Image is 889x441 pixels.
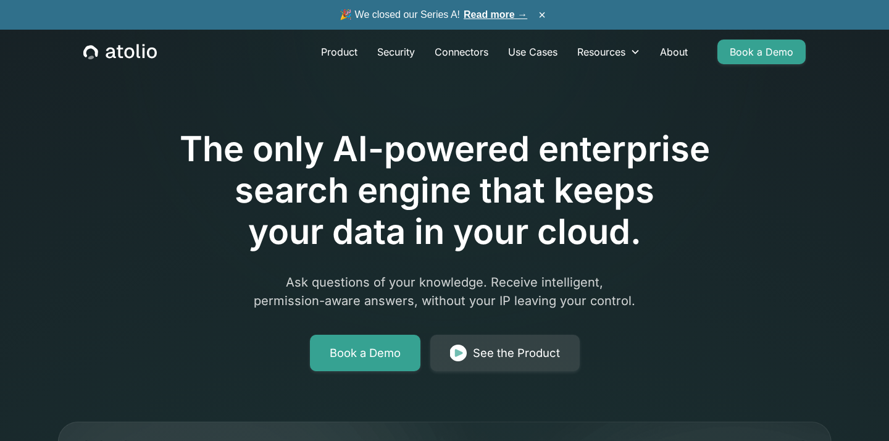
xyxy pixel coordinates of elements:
h1: The only AI-powered enterprise search engine that keeps your data in your cloud. [128,128,761,253]
a: About [650,40,698,64]
a: See the Product [430,335,580,372]
button: × [535,8,549,22]
a: Read more → [464,9,527,20]
a: Connectors [425,40,498,64]
a: Book a Demo [717,40,806,64]
div: Resources [577,44,625,59]
a: Security [367,40,425,64]
span: 🎉 We closed our Series A! [340,7,527,22]
a: Use Cases [498,40,567,64]
p: Ask questions of your knowledge. Receive intelligent, permission-aware answers, without your IP l... [207,273,682,310]
a: Product [311,40,367,64]
div: Resources [567,40,650,64]
iframe: Chat Widget [827,382,889,441]
div: See the Product [473,345,560,362]
a: home [83,44,157,60]
a: Book a Demo [310,335,420,372]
